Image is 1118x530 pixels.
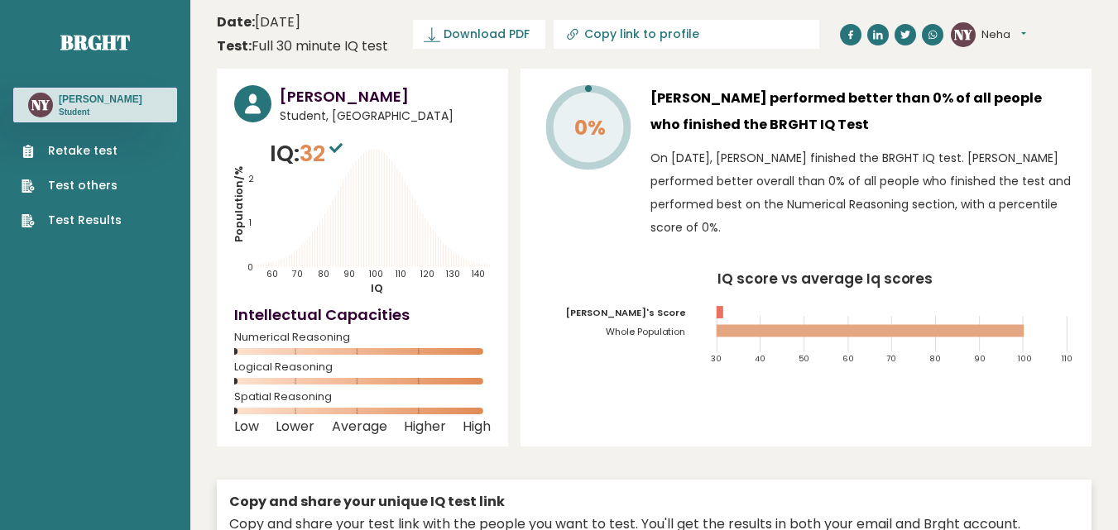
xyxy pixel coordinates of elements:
[22,177,122,194] a: Test others
[59,107,142,118] p: Student
[249,217,252,229] tspan: 1
[232,166,246,242] tspan: Population/%
[1062,353,1072,364] tspan: 110
[565,306,686,319] tspan: [PERSON_NAME]'s Score
[234,303,491,326] h4: Intellectual Capacities
[574,113,606,142] tspan: 0%
[280,107,491,125] span: Student, [GEOGRAPHIC_DATA]
[22,142,122,160] a: Retake test
[343,268,355,280] tspan: 90
[60,29,130,55] a: Brght
[887,353,897,364] tspan: 70
[975,353,986,364] tspan: 90
[276,423,314,430] span: Lower
[332,423,387,430] span: Average
[229,492,1079,512] div: Copy and share your unique IQ test link
[981,26,1026,43] button: Neha
[396,268,407,280] tspan: 110
[217,36,388,56] div: Full 30 minute IQ test
[717,269,933,289] tspan: IQ score vs average Iq scores
[234,334,491,341] span: Numerical Reasoning
[234,364,491,370] span: Logical Reasoning
[234,394,491,400] span: Spatial Reasoning
[217,12,255,31] b: Date:
[1018,353,1032,364] tspan: 100
[217,12,300,32] time: [DATE]
[247,262,253,275] tspan: 0
[421,268,435,280] tspan: 120
[650,146,1074,239] p: On [DATE], [PERSON_NAME] finished the BRGHT IQ test. [PERSON_NAME] performed better overall than ...
[954,24,973,43] text: NY
[756,353,766,364] tspan: 40
[280,85,491,107] h3: [PERSON_NAME]
[59,93,142,106] h3: [PERSON_NAME]
[931,353,942,364] tspan: 80
[270,137,347,170] p: IQ:
[606,325,686,338] tspan: Whole Population
[463,423,491,430] span: High
[266,268,278,280] tspan: 60
[413,20,545,49] a: Download PDF
[370,268,384,280] tspan: 100
[650,85,1074,138] h3: [PERSON_NAME] performed better than 0% of all people who finished the BRGHT IQ Test
[843,353,855,364] tspan: 60
[217,36,252,55] b: Test:
[444,26,530,43] span: Download PDF
[446,268,460,280] tspan: 130
[292,268,304,280] tspan: 70
[31,95,50,114] text: NY
[300,138,347,169] span: 32
[473,268,486,280] tspan: 140
[799,353,810,364] tspan: 50
[404,423,446,430] span: Higher
[248,173,254,185] tspan: 2
[372,281,384,295] tspan: IQ
[319,268,330,280] tspan: 80
[712,353,722,364] tspan: 30
[234,423,259,430] span: Low
[22,212,122,229] a: Test Results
